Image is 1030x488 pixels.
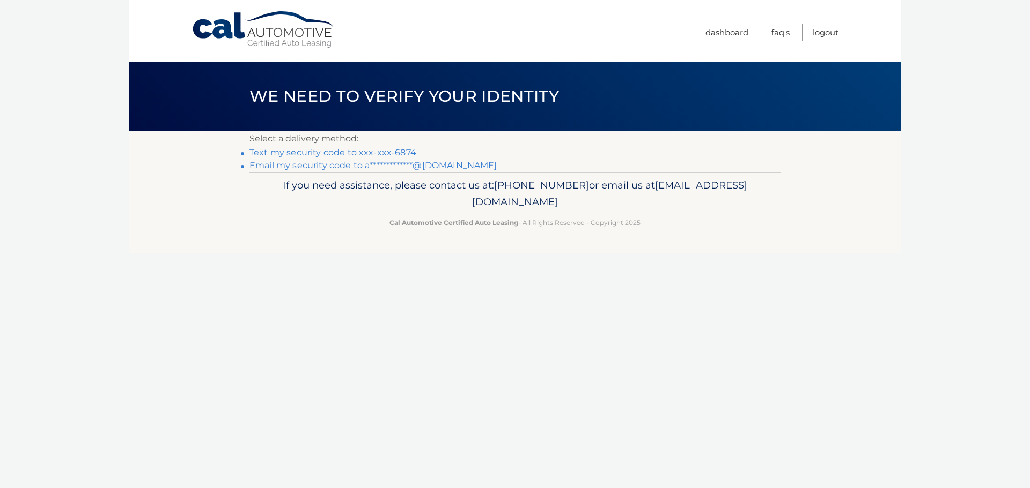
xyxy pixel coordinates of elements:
p: Select a delivery method: [249,131,781,146]
a: Cal Automotive [192,11,336,49]
a: Logout [813,24,838,41]
strong: Cal Automotive Certified Auto Leasing [389,219,518,227]
a: Text my security code to xxx-xxx-6874 [249,147,416,157]
a: Dashboard [705,24,748,41]
p: - All Rights Reserved - Copyright 2025 [256,217,774,228]
p: If you need assistance, please contact us at: or email us at [256,177,774,211]
span: [PHONE_NUMBER] [494,179,589,191]
span: We need to verify your identity [249,86,559,106]
a: FAQ's [771,24,790,41]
